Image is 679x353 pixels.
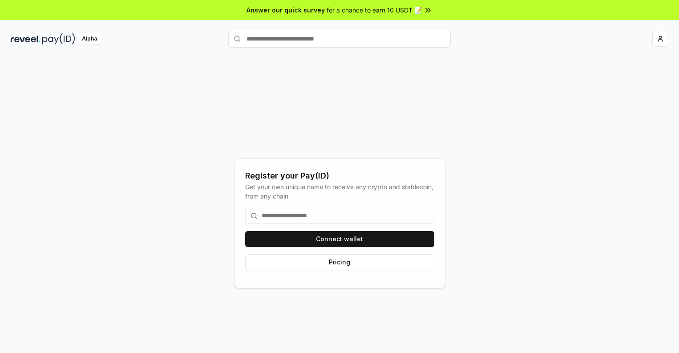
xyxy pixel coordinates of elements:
button: Connect wallet [245,231,434,247]
span: for a chance to earn 10 USDT 📝 [327,5,422,15]
img: reveel_dark [11,33,40,45]
span: Answer our quick survey [247,5,325,15]
div: Alpha [77,33,102,45]
img: pay_id [42,33,75,45]
button: Pricing [245,254,434,270]
div: Register your Pay(ID) [245,170,434,182]
div: Get your own unique name to receive any crypto and stablecoin, from any chain [245,182,434,201]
